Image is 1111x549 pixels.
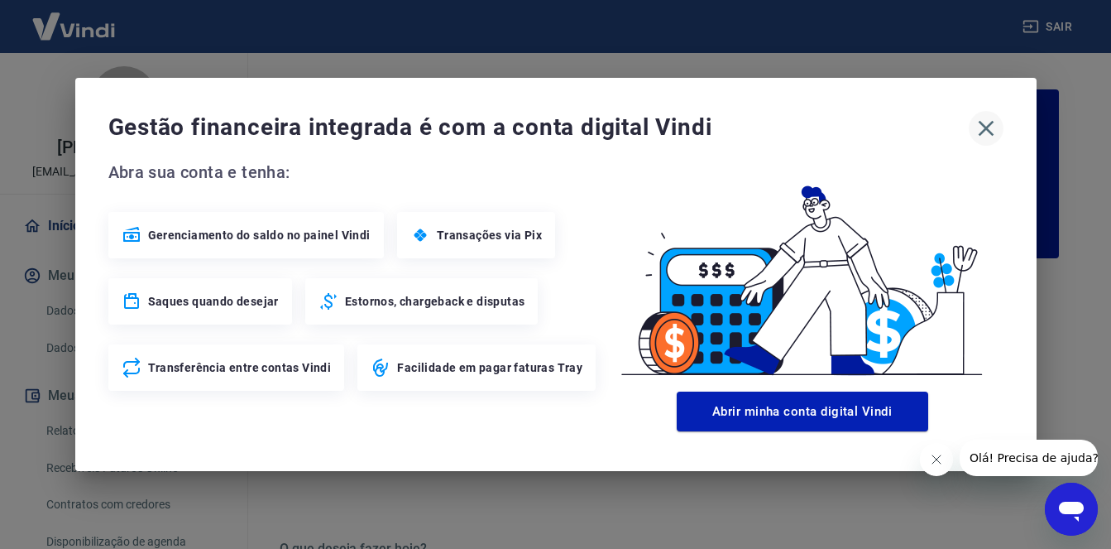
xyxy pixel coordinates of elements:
img: Good Billing [601,159,1003,385]
span: Gestão financeira integrada é com a conta digital Vindi [108,111,969,144]
iframe: Mensagem da empresa [960,440,1098,476]
span: Gerenciamento do saldo no painel Vindi [148,227,371,243]
iframe: Fechar mensagem [920,443,953,476]
span: Transferência entre contas Vindi [148,359,332,376]
span: Saques quando desejar [148,293,279,310]
span: Facilidade em pagar faturas Tray [397,359,582,376]
span: Olá! Precisa de ajuda? [10,12,139,25]
button: Abrir minha conta digital Vindi [677,392,928,431]
span: Transações via Pix [437,227,542,243]
span: Abra sua conta e tenha: [108,159,601,185]
span: Estornos, chargeback e disputas [345,293,524,310]
iframe: Botão para abrir a janela de mensagens [1045,483,1098,536]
